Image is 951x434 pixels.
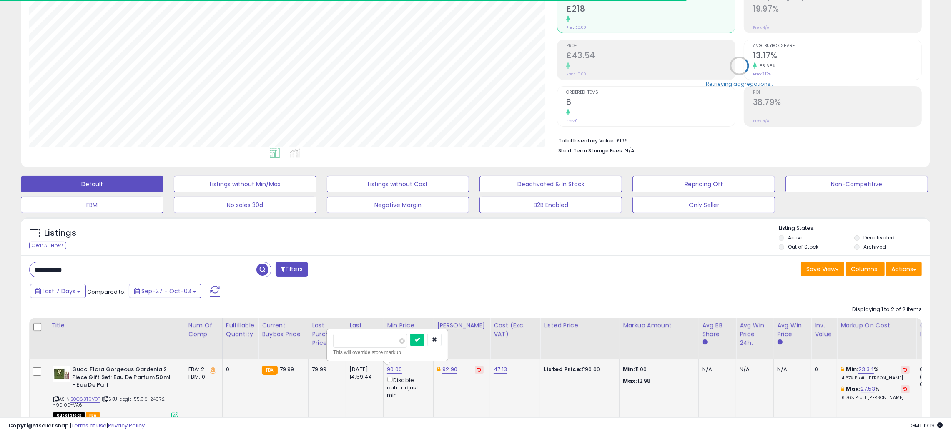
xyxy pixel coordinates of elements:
button: Sep-27 - Oct-03 [129,284,201,298]
div: Current Buybox Price [262,321,305,339]
a: Terms of Use [71,422,107,429]
span: | SKU: qogit-55.96-24072---90.00-VA6 [53,396,170,408]
button: Columns [846,262,885,276]
div: Clear All Filters [29,242,66,249]
button: Repricing Off [632,176,775,192]
button: Actions [886,262,922,276]
b: Listed Price: [544,365,582,373]
b: Max: [846,385,861,393]
div: Listed Price [544,321,616,330]
div: Markup Amount [623,321,695,330]
div: Cost (Exc. VAT) [494,321,537,339]
strong: Max: [623,377,637,385]
label: Active [788,234,803,241]
p: 12.98 [623,377,692,385]
div: FBA: 2 [188,366,216,373]
div: N/A [702,366,730,373]
p: 14.67% Profit [PERSON_NAME] [841,375,910,381]
button: FBM [21,197,163,213]
b: Gucci Flora Gorgeous Gardenia 2 Piece Gift Set: Eau De Parfum 50ml - Eau De Parf [72,366,173,391]
div: Avg Win Price 24h. [740,321,770,347]
div: 79.99 [312,366,339,373]
a: Privacy Policy [108,422,145,429]
div: Inv. value [815,321,833,339]
div: Last Purchase Date (GMT) [349,321,380,356]
div: [PERSON_NAME] [437,321,487,330]
img: 41OAVXgxWcL._SL40_.jpg [53,366,70,382]
div: N/A [740,366,767,373]
button: Deactivated & In Stock [479,176,622,192]
button: B2B Enabled [479,197,622,213]
span: Compared to: [87,288,125,296]
div: % [841,385,910,401]
button: Listings without Cost [327,176,469,192]
button: Save View [801,262,844,276]
div: ASIN: [53,366,178,418]
div: Avg Win Price [777,321,808,339]
div: 0 [226,366,252,373]
div: % [841,366,910,381]
th: The percentage added to the cost of goods (COGS) that forms the calculator for Min & Max prices. [837,318,916,359]
small: Avg BB Share. [702,339,707,346]
span: FBA [86,412,100,419]
label: Out of Stock [788,243,818,250]
span: 79.99 [280,365,294,373]
label: Archived [863,243,886,250]
span: 2025-10-11 19:19 GMT [911,422,943,429]
a: 23.34 [858,365,874,374]
button: Last 7 Days [30,284,86,298]
p: Listing States: [779,224,930,232]
small: (0%) [920,374,931,380]
button: Non-Competitive [785,176,928,192]
div: Avg BB Share [702,321,733,339]
strong: Copyright [8,422,39,429]
div: Num of Comp. [188,321,219,339]
span: Sep-27 - Oct-03 [141,287,191,295]
div: Fulfillable Quantity [226,321,255,339]
button: No sales 30d [174,197,316,213]
div: Markup on Cost [841,321,913,330]
div: seller snap | | [8,422,145,430]
div: This will override store markup [333,348,442,357]
small: Avg Win Price. [777,339,782,346]
span: Columns [851,265,877,273]
div: Last Purchase Price [312,321,342,347]
div: Retrieving aggregations.. [706,80,773,87]
div: FBM: 0 [188,373,216,381]
button: Negative Margin [327,197,469,213]
label: Deactivated [863,234,895,241]
div: Disable auto adjust min [387,375,427,399]
button: Listings without Min/Max [174,176,316,192]
span: Last 7 Days [43,287,75,295]
h5: Listings [44,227,76,239]
span: All listings that are currently out of stock and unavailable for purchase on Amazon [53,412,85,419]
div: [DATE] 14:59:44 [349,366,377,381]
div: £90.00 [544,366,613,373]
div: 0 [815,366,831,373]
p: 16.76% Profit [PERSON_NAME] [841,395,910,401]
div: Title [51,321,181,330]
button: Filters [276,262,308,277]
p: 11.00 [623,366,692,373]
a: 47.13 [494,365,507,374]
a: 27.53 [861,385,875,393]
button: Only Seller [632,197,775,213]
small: FBA [262,366,277,375]
button: Default [21,176,163,192]
strong: Min: [623,365,635,373]
div: Ordered Items [920,321,950,339]
div: N/A [777,366,805,373]
div: Displaying 1 to 2 of 2 items [852,306,922,314]
b: Min: [846,365,859,373]
a: 90.00 [387,365,402,374]
div: Min Price [387,321,430,330]
a: 92.90 [442,365,457,374]
a: B0C63T9V9T [70,396,100,403]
